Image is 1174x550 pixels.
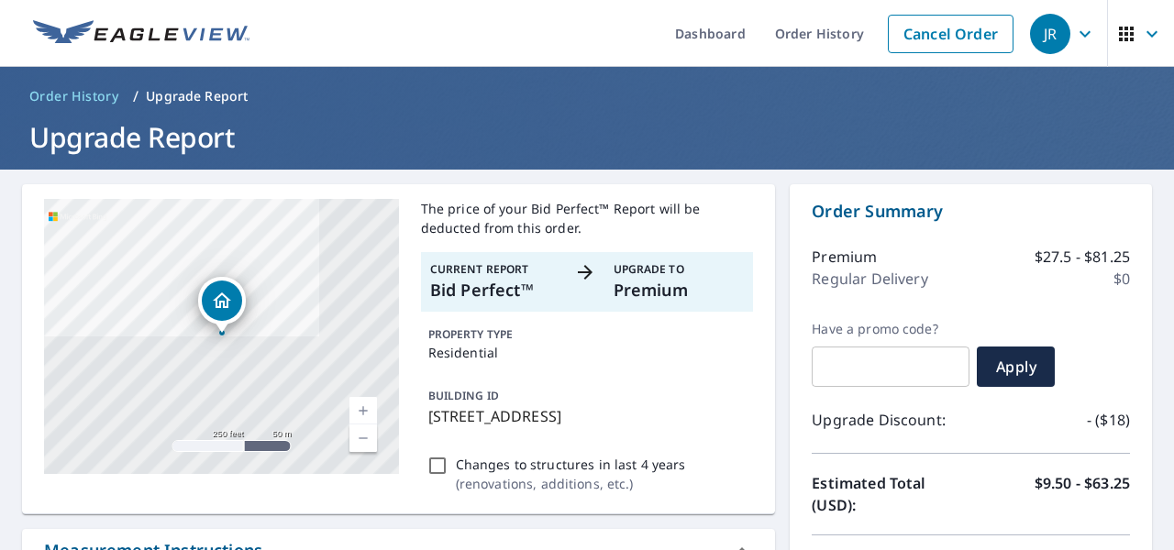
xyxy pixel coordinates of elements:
label: Have a promo code? [812,321,969,337]
p: Upgrade To [614,261,745,278]
p: Residential [428,343,747,362]
p: [STREET_ADDRESS] [428,405,747,427]
nav: breadcrumb [22,82,1152,111]
p: Upgrade Report [146,87,248,105]
p: $9.50 - $63.25 [1035,472,1130,516]
a: Order History [22,82,126,111]
button: Apply [977,346,1055,387]
span: Order History [29,87,118,105]
p: PROPERTY TYPE [428,326,747,343]
a: Current Level 17, Zoom Out [349,424,377,452]
p: Premium [614,278,745,302]
li: / [133,85,138,107]
p: - ($18) [1087,409,1130,431]
a: Current Level 17, Zoom In [349,397,377,424]
p: Regular Delivery [812,268,927,290]
p: Current Report [430,261,561,278]
p: Premium [812,246,877,268]
p: Bid Perfect™ [430,278,561,302]
a: Cancel Order [888,15,1013,53]
p: Estimated Total (USD): [812,472,970,516]
p: $0 [1113,268,1130,290]
div: JR [1030,14,1070,54]
h1: Upgrade Report [22,118,1152,156]
p: BUILDING ID [428,388,499,403]
div: Dropped pin, building 1, Residential property, 2725 N 88th St Mesa, AZ 85207 [198,277,246,334]
img: EV Logo [33,20,249,48]
p: Order Summary [812,199,1130,224]
p: ( renovations, additions, etc. ) [456,474,686,493]
span: Apply [991,357,1040,377]
p: Changes to structures in last 4 years [456,455,686,474]
p: The price of your Bid Perfect™ Report will be deducted from this order. [421,199,754,237]
p: $27.5 - $81.25 [1035,246,1130,268]
p: Upgrade Discount: [812,409,970,431]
